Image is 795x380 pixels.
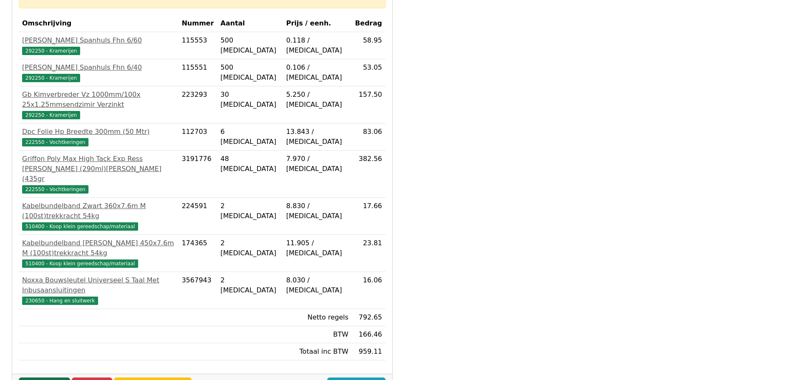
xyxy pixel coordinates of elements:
[220,63,279,83] div: 500 [MEDICAL_DATA]
[352,309,386,326] td: 792.65
[22,201,175,231] a: Kabelbundelband Zwart 360x7.6m M (100st)trekkracht 54kg510400 - Koop klein gereedschap/materiaal
[178,272,217,309] td: 3567943
[286,238,348,258] div: 11.905 / [MEDICAL_DATA]
[22,238,175,258] div: Kabelbundelband [PERSON_NAME] 450x7.6m M (100st)trekkracht 54kg
[352,326,386,343] td: 166.46
[22,63,175,83] a: [PERSON_NAME] Spanhuls Fhn 6/40292250 - Kramerijen
[178,198,217,235] td: 224591
[220,154,279,174] div: 48 [MEDICAL_DATA]
[220,201,279,221] div: 2 [MEDICAL_DATA]
[283,309,352,326] td: Netto regels
[286,127,348,147] div: 13.843 / [MEDICAL_DATA]
[22,259,138,268] span: 510400 - Koop klein gereedschap/materiaal
[178,86,217,123] td: 223293
[22,275,175,295] div: Noxxa Bouwsleutel Universeel S Taal Met Inbusaansluitingen
[178,151,217,198] td: 3191776
[220,90,279,110] div: 30 [MEDICAL_DATA]
[217,15,283,32] th: Aantal
[178,59,217,86] td: 115551
[352,123,386,151] td: 83.06
[286,63,348,83] div: 0.106 / [MEDICAL_DATA]
[22,47,80,55] span: 292250 - Kramerijen
[178,235,217,272] td: 174365
[286,90,348,110] div: 5.250 / [MEDICAL_DATA]
[283,326,352,343] td: BTW
[352,272,386,309] td: 16.06
[352,32,386,59] td: 58.95
[220,275,279,295] div: 2 [MEDICAL_DATA]
[178,32,217,59] td: 115553
[352,86,386,123] td: 157.50
[178,123,217,151] td: 112703
[286,35,348,55] div: 0.118 / [MEDICAL_DATA]
[220,127,279,147] div: 6 [MEDICAL_DATA]
[220,238,279,258] div: 2 [MEDICAL_DATA]
[286,201,348,221] div: 8.830 / [MEDICAL_DATA]
[283,343,352,360] td: Totaal inc BTW
[352,15,386,32] th: Bedrag
[220,35,279,55] div: 500 [MEDICAL_DATA]
[22,90,175,120] a: Gb Kimverbreder Vz 1000mm/100x 25x1.25mmsendzimir Verzinkt292250 - Kramerijen
[22,74,80,82] span: 292250 - Kramerijen
[352,151,386,198] td: 382.56
[19,15,178,32] th: Omschrijving
[22,111,80,119] span: 292250 - Kramerijen
[22,185,88,194] span: 222550 - Vochtkeringen
[22,127,175,147] a: Dpc Folie Hp Breedte 300mm (50 Mtr)222550 - Vochtkeringen
[286,275,348,295] div: 8.030 / [MEDICAL_DATA]
[22,138,88,146] span: 222550 - Vochtkeringen
[22,275,175,305] a: Noxxa Bouwsleutel Universeel S Taal Met Inbusaansluitingen230650 - Hang en sluitwerk
[22,297,98,305] span: 230650 - Hang en sluitwerk
[22,201,175,221] div: Kabelbundelband Zwart 360x7.6m M (100st)trekkracht 54kg
[22,154,175,194] a: Griffon Poly Max High Tack Exp Ress [PERSON_NAME] (290ml)[PERSON_NAME] (435gr222550 - Vochtkeringen
[22,35,175,45] div: [PERSON_NAME] Spanhuls Fhn 6/60
[178,15,217,32] th: Nummer
[22,90,175,110] div: Gb Kimverbreder Vz 1000mm/100x 25x1.25mmsendzimir Verzinkt
[22,63,175,73] div: [PERSON_NAME] Spanhuls Fhn 6/40
[352,59,386,86] td: 53.05
[352,343,386,360] td: 959.11
[352,235,386,272] td: 23.81
[286,154,348,174] div: 7.970 / [MEDICAL_DATA]
[22,222,138,231] span: 510400 - Koop klein gereedschap/materiaal
[22,35,175,55] a: [PERSON_NAME] Spanhuls Fhn 6/60292250 - Kramerijen
[352,198,386,235] td: 17.66
[22,154,175,184] div: Griffon Poly Max High Tack Exp Ress [PERSON_NAME] (290ml)[PERSON_NAME] (435gr
[22,238,175,268] a: Kabelbundelband [PERSON_NAME] 450x7.6m M (100st)trekkracht 54kg510400 - Koop klein gereedschap/ma...
[22,127,175,137] div: Dpc Folie Hp Breedte 300mm (50 Mtr)
[283,15,352,32] th: Prijs / eenh.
